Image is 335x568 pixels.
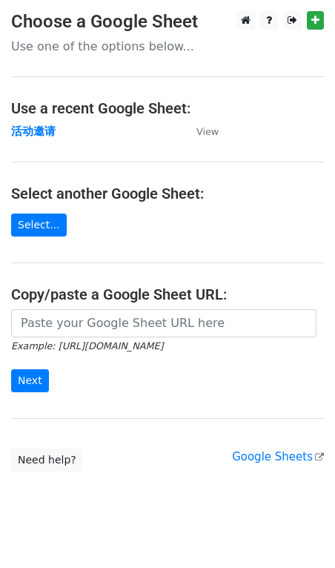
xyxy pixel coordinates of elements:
a: 活动邀请 [11,125,56,138]
a: View [182,125,219,138]
h4: Use a recent Google Sheet: [11,99,324,117]
a: Need help? [11,449,83,472]
small: Example: [URL][DOMAIN_NAME] [11,340,163,351]
h3: Choose a Google Sheet [11,11,324,33]
a: Google Sheets [232,450,324,463]
small: View [196,126,219,137]
input: Next [11,369,49,392]
h4: Select another Google Sheet: [11,185,324,202]
a: Select... [11,214,67,237]
h4: Copy/paste a Google Sheet URL: [11,285,324,303]
input: Paste your Google Sheet URL here [11,309,316,337]
p: Use one of the options below... [11,39,324,54]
